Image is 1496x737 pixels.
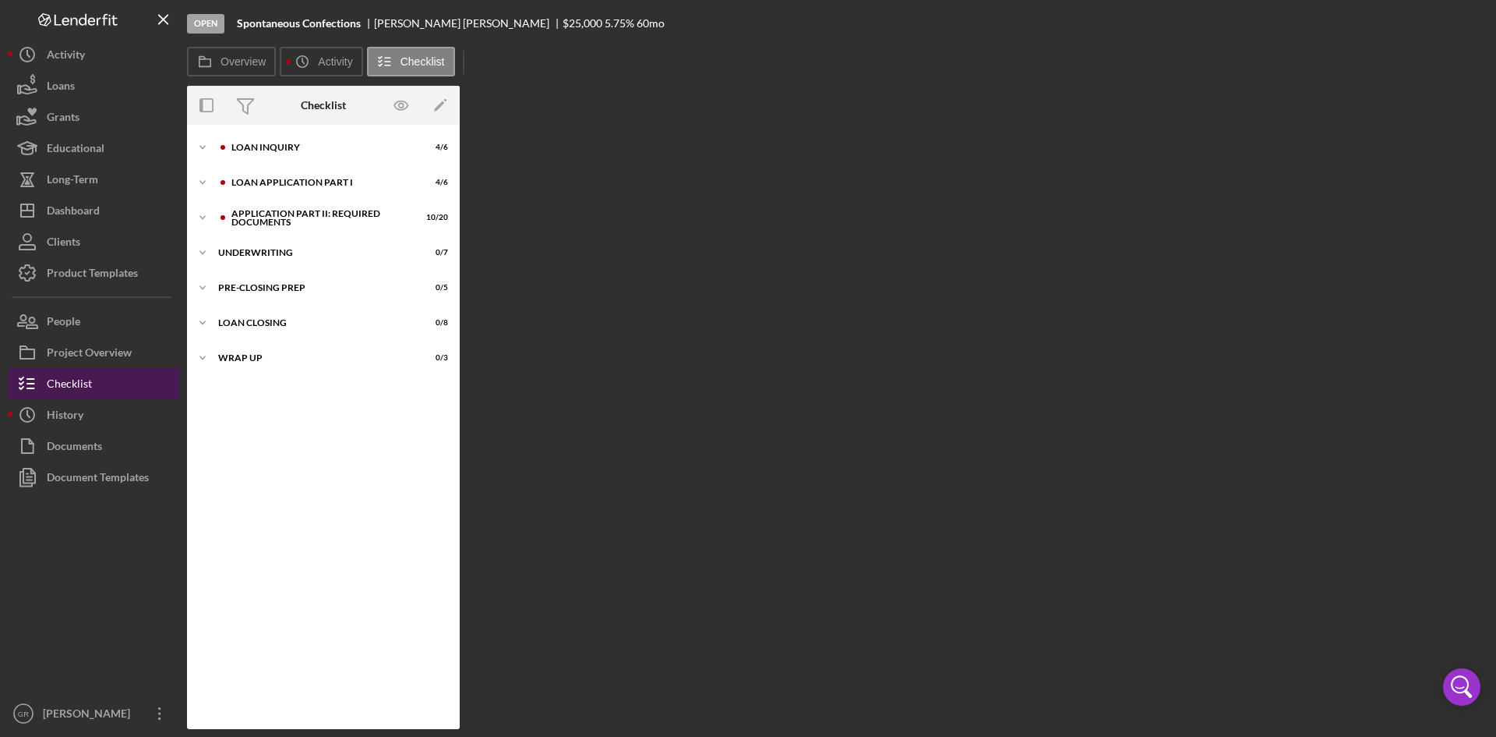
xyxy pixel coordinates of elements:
[47,306,80,341] div: People
[420,143,448,152] div: 4 / 6
[318,55,352,68] label: Activity
[301,99,346,112] div: Checklist
[8,399,179,431] button: History
[47,226,80,261] div: Clients
[8,226,179,257] button: Clients
[47,70,75,105] div: Loans
[420,178,448,187] div: 4 / 6
[47,462,149,497] div: Document Templates
[8,70,179,101] button: Loans
[47,195,100,230] div: Dashboard
[231,209,409,227] div: Application Part II: Required Documents
[221,55,266,68] label: Overview
[280,47,362,76] button: Activity
[8,164,179,195] button: Long-Term
[420,318,448,328] div: 0 / 8
[8,133,179,164] button: Educational
[420,283,448,292] div: 0 / 5
[8,462,179,493] button: Document Templates
[237,17,361,30] b: Spontaneous Confections
[47,431,102,466] div: Documents
[374,17,563,30] div: [PERSON_NAME] [PERSON_NAME]
[47,39,85,74] div: Activity
[8,257,179,289] button: Product Templates
[8,698,179,729] button: GR[PERSON_NAME]
[8,368,179,399] button: Checklist
[231,143,409,152] div: Loan Inquiry
[47,164,98,199] div: Long-Term
[218,318,409,328] div: Loan Closing
[218,248,409,257] div: Underwriting
[563,16,602,30] span: $25,000
[400,55,445,68] label: Checklist
[47,337,132,372] div: Project Overview
[8,101,179,133] button: Grants
[8,39,179,70] button: Activity
[8,306,179,337] button: People
[47,399,83,434] div: History
[218,353,409,363] div: Wrap Up
[187,47,276,76] button: Overview
[18,710,29,718] text: GR
[47,368,92,403] div: Checklist
[1443,668,1480,706] div: Open Intercom Messenger
[231,178,409,187] div: Loan Application Part I
[187,14,224,34] div: Open
[605,17,634,30] div: 5.75 %
[47,133,104,168] div: Educational
[367,47,455,76] button: Checklist
[8,431,179,462] button: Documents
[420,248,448,257] div: 0 / 7
[8,337,179,368] button: Project Overview
[8,195,179,226] button: Dashboard
[47,257,138,292] div: Product Templates
[420,213,448,222] div: 10 / 20
[420,353,448,363] div: 0 / 3
[39,698,140,733] div: [PERSON_NAME]
[637,17,665,30] div: 60 mo
[47,101,79,136] div: Grants
[218,283,409,292] div: Pre-Closing Prep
